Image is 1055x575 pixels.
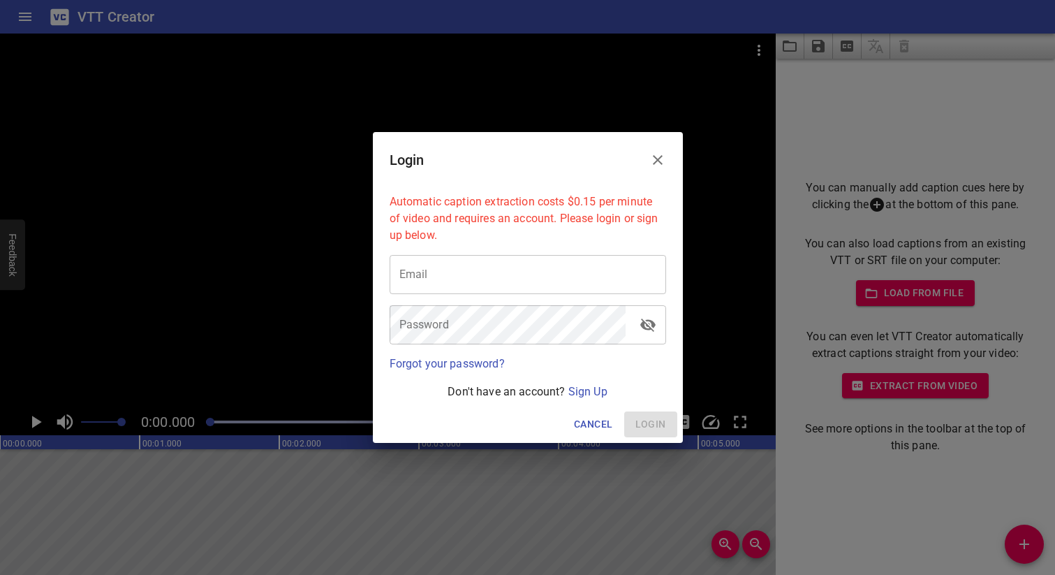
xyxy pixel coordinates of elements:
[568,412,618,437] button: Cancel
[390,357,505,370] a: Forgot your password?
[574,416,612,433] span: Cancel
[624,412,677,437] span: Please enter your email and password above.
[568,385,607,398] a: Sign Up
[631,308,665,342] button: toggle password visibility
[390,149,425,171] h6: Login
[390,384,666,400] p: Don't have an account?
[641,143,674,177] button: Close
[390,194,666,244] p: Automatic caption extraction costs $0.15 per minute of video and requires an account. Please logi...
